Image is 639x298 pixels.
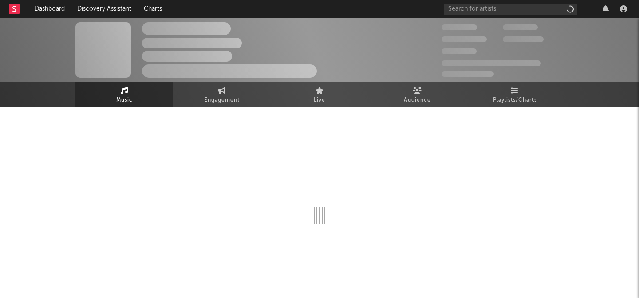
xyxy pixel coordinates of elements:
[173,82,271,107] a: Engagement
[442,36,487,42] span: 50,000,000
[116,95,133,106] span: Music
[75,82,173,107] a: Music
[442,24,477,30] span: 300,000
[503,36,544,42] span: 1,000,000
[442,48,477,54] span: 100,000
[404,95,431,106] span: Audience
[368,82,466,107] a: Audience
[444,4,577,15] input: Search for artists
[442,60,541,66] span: 50,000,000 Monthly Listeners
[503,24,538,30] span: 100,000
[442,71,494,77] span: Jump Score: 85.0
[314,95,325,106] span: Live
[466,82,564,107] a: Playlists/Charts
[493,95,537,106] span: Playlists/Charts
[204,95,240,106] span: Engagement
[271,82,368,107] a: Live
